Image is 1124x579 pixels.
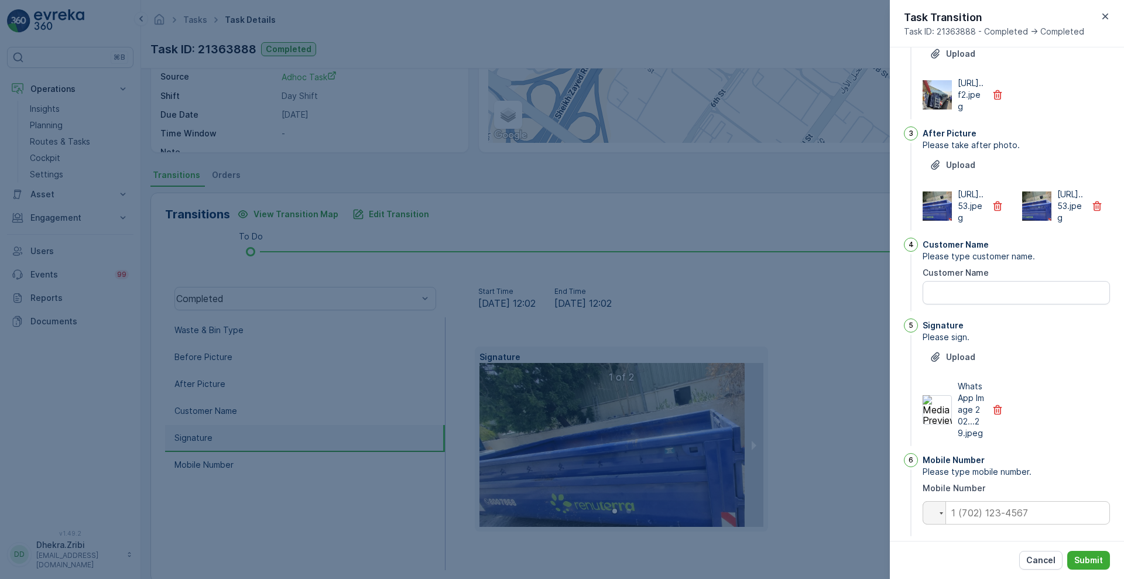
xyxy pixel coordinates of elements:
img: Media Preview [923,191,952,221]
span: Please type mobile number. [923,466,1110,478]
p: WhatsApp Image 202...29.jpeg [958,381,985,439]
p: After Picture [923,128,976,139]
img: Media Preview [923,395,952,424]
div: 5 [904,318,918,333]
label: Customer Name [923,268,989,277]
p: Customer Name [923,239,989,251]
p: [URL]..53.jpeg [958,189,985,224]
span: Please type customer name. [923,251,1110,262]
p: Signature [923,320,964,331]
span: Task ID: 21363888 - Completed -> Completed [904,26,1084,37]
label: Mobile Number [923,483,985,493]
div: 6 [904,453,918,467]
div: 3 [904,126,918,141]
button: Upload File [923,348,982,366]
span: Please sign. [923,331,1110,343]
button: Upload File [923,156,982,174]
button: Submit [1067,551,1110,570]
p: Mobile Number [923,454,985,466]
p: Upload [946,351,975,363]
img: Media Preview [923,80,952,109]
div: 4 [904,238,918,252]
button: Upload File [923,44,982,63]
input: 1 (702) 123-4567 [923,501,1110,525]
p: Cancel [1026,554,1056,566]
p: Upload [946,48,975,60]
p: Task Transition [904,9,1084,26]
p: Submit [1074,554,1103,566]
button: Cancel [1019,551,1063,570]
p: [URL]..f2.jpeg [958,77,985,112]
p: [URL]..53.jpeg [1057,189,1084,224]
p: Upload [946,159,975,171]
img: Media Preview [1022,191,1051,221]
span: Please take after photo. [923,139,1110,151]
